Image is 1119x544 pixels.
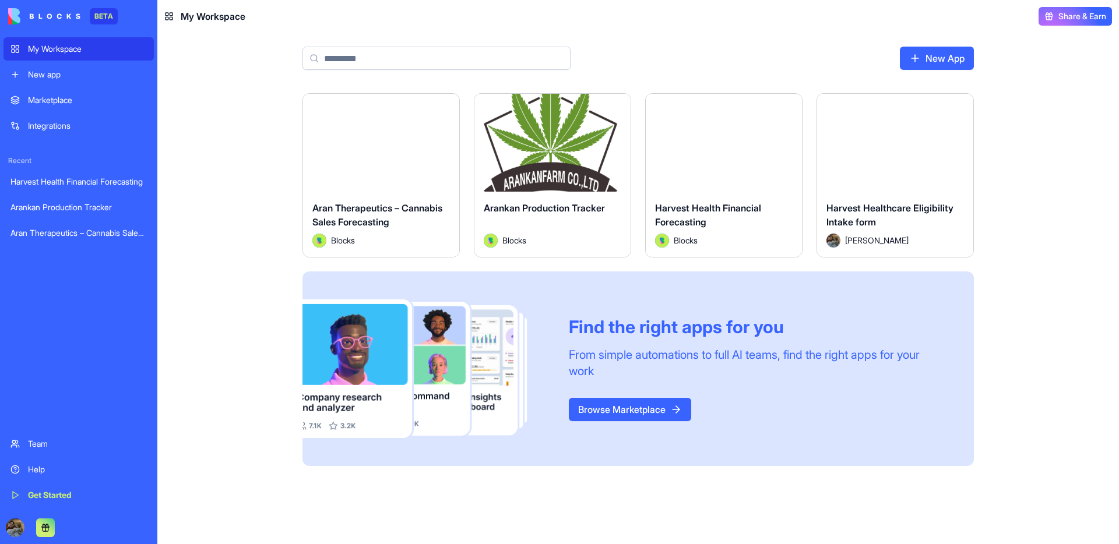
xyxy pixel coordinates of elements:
a: New app [3,63,154,86]
img: logo [8,8,80,24]
span: My Workspace [181,9,245,23]
a: My Workspace [3,37,154,61]
div: Harvest Health Financial Forecasting [10,176,147,188]
img: ACg8ocLckqTCADZMVyP0izQdSwexkWcE6v8a1AEXwgvbafi3xFy3vSx8=s96-c [6,518,24,537]
div: BETA [90,8,118,24]
span: Share & Earn [1058,10,1106,22]
span: Harvest Health Financial Forecasting [655,202,761,228]
div: From simple automations to full AI teams, find the right apps for your work [569,347,946,379]
div: Find the right apps for you [569,316,946,337]
a: Harvest Health Financial Forecasting [3,170,154,193]
a: Marketplace [3,89,154,112]
div: Get Started [28,489,147,501]
a: Get Started [3,483,154,507]
a: Browse Marketplace [569,398,691,421]
img: Avatar [312,234,326,248]
div: Help [28,464,147,475]
div: Marketplace [28,94,147,106]
div: Arankan Production Tracker [10,202,147,213]
a: BETA [8,8,118,24]
span: Blocks [502,234,526,246]
div: Aran Therapeutics – Cannabis Sales Forecasting [10,227,147,239]
a: Help [3,458,154,481]
a: Aran Therapeutics – Cannabis Sales Forecasting [3,221,154,245]
a: Team [3,432,154,455]
span: Recent [3,156,154,165]
a: Integrations [3,114,154,137]
div: New app [28,69,147,80]
span: Harvest Healthcare Eligibility Intake form [826,202,953,228]
img: Avatar [484,234,498,248]
div: My Workspace [28,43,147,55]
a: Arankan Production Tracker [3,196,154,219]
span: Blocks [331,234,355,246]
a: Aran Therapeutics – Cannabis Sales ForecastingAvatarBlocks [302,93,460,257]
span: Arankan Production Tracker [484,202,605,214]
img: Avatar [826,234,840,248]
div: Integrations [28,120,147,132]
button: Share & Earn [1039,7,1112,26]
img: Frame_181_egmpey.png [302,299,550,439]
a: Harvest Healthcare Eligibility Intake formAvatar[PERSON_NAME] [817,93,974,257]
div: Team [28,438,147,450]
a: Harvest Health Financial ForecastingAvatarBlocks [645,93,803,257]
span: [PERSON_NAME] [845,234,909,246]
a: Arankan Production TrackerAvatarBlocks [474,93,631,257]
img: Avatar [655,234,669,248]
a: New App [900,47,974,70]
span: Aran Therapeutics – Cannabis Sales Forecasting [312,202,442,228]
span: Blocks [674,234,698,246]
